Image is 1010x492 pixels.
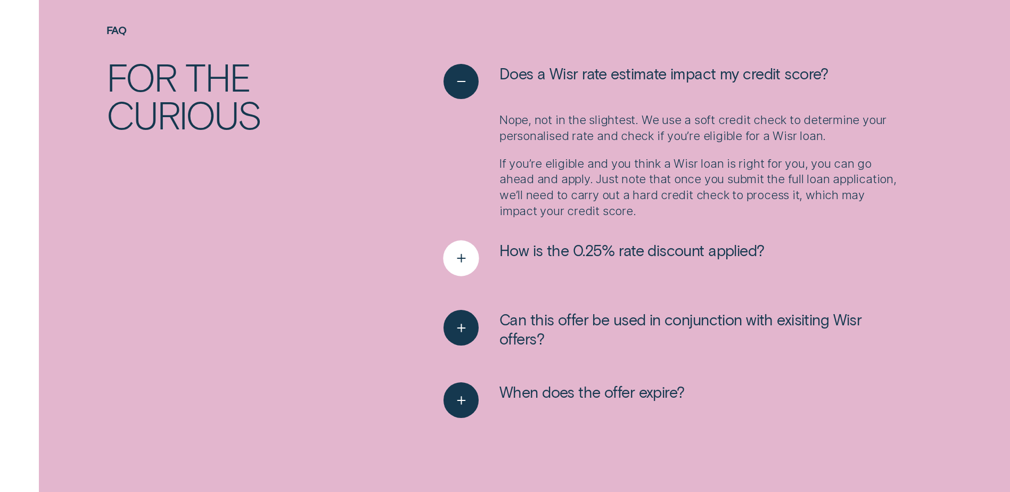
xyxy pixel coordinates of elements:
[499,310,904,348] span: Can this offer be used in conjunction with exisiting Wisr offers?
[444,64,828,99] button: See less
[444,382,685,417] button: See more
[499,156,904,220] p: If you’re eligible and you think a Wisr loan is right for you, you can go ahead and apply. Just n...
[444,241,765,276] button: See more
[499,64,828,83] span: Does a Wisr rate estimate impact my credit score?
[499,112,904,144] p: Nope, not in the slightest. We use a soft credit check to determine your personalised rate and ch...
[106,24,364,36] h4: FAQ
[499,241,765,260] span: How is the 0.25% rate discount applied?
[444,310,904,348] button: See more
[499,382,684,401] span: When does the offer expire?
[106,58,364,133] h2: For the curious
